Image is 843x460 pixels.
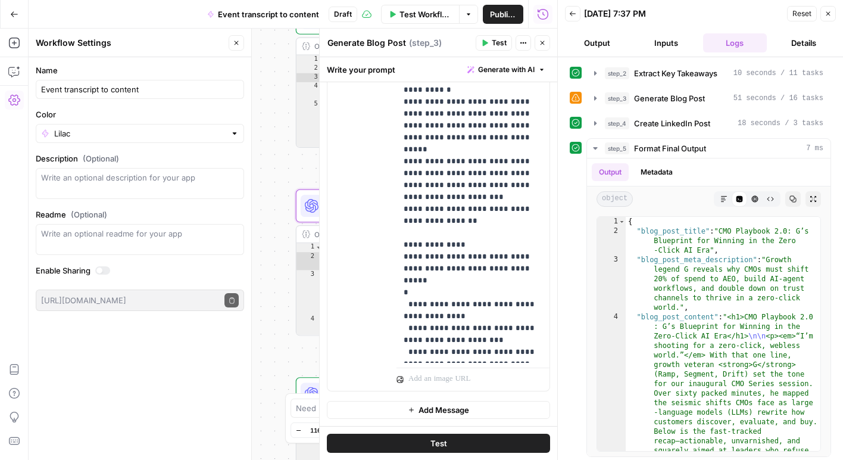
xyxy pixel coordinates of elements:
span: Publish [490,8,516,20]
div: 3 [597,255,626,312]
b: A few hours [29,43,85,53]
button: go back [8,5,30,27]
button: Test [476,35,512,51]
span: 7 ms [806,143,823,154]
div: Close [209,5,230,26]
span: Create LinkedIn Post [634,117,710,129]
button: 7 ms [587,139,830,158]
div: joined the conversation [51,93,203,104]
button: Generate with AI [463,62,550,77]
span: 18 seconds / 3 tasks [738,118,823,129]
button: Output [565,33,629,52]
label: Description [36,153,244,164]
div: LLM · O3Generate Blog PostStep 3Output{ "title":"CMO Playbook 2.0: G’s Blueprint for Winning in t... [296,189,510,336]
span: Test [492,38,507,48]
label: Color [36,108,244,120]
span: Toggle code folding, rows 1 through 28 [619,217,625,226]
span: step_5 [605,142,629,154]
div: 7 ms [587,158,830,456]
button: Event transcript to content [200,5,326,24]
button: Output [592,163,629,181]
button: Test Workflow [381,5,459,24]
div: 1 [597,217,626,226]
span: step_3 [605,92,629,104]
span: Extract Key Takeaways [634,67,717,79]
div: Steven says… [10,91,229,118]
div: Hey Ally! Small world AirOps. Using co-pilot is the best place to start! It's this little friendl... [19,125,186,195]
label: Enable Sharing [36,265,244,276]
div: Our usual reply time 🕒 [19,31,186,54]
div: 5 [296,100,327,235]
span: Test [430,437,447,449]
button: 18 seconds / 3 tasks [587,114,830,133]
img: Profile image for Fin [34,7,53,26]
button: Gif picker [38,390,47,400]
div: 3 [296,73,327,82]
div: Profile image for Steven [36,92,48,104]
span: Generate Blog Post [634,92,705,104]
div: 4 [296,82,327,100]
input: Untitled [41,83,239,95]
button: Emoji picker [18,390,28,400]
button: Add Message [327,401,550,419]
textarea: Message… [10,365,228,386]
div: Workflow Settings [36,37,225,49]
b: [PERSON_NAME] [51,94,118,102]
div: Steven says… [10,118,229,388]
span: Format Final Output [634,142,706,154]
h1: Fin [58,11,72,20]
span: ( step_3 ) [409,37,442,49]
button: Upload attachment [57,390,66,400]
span: Generate with AI [478,64,535,75]
span: object [597,191,633,207]
div: 2 [296,252,323,270]
div: 2 [296,64,327,73]
div: New messages divider [10,80,229,81]
span: 10 seconds / 11 tasks [733,68,823,79]
label: Readme [36,209,244,220]
div: 2 [597,226,626,255]
textarea: Generate Blog Post [327,37,406,49]
button: Send a message… [204,386,223,405]
label: Name [36,64,244,76]
input: Lilac [54,128,226,139]
button: 51 seconds / 16 tasks [587,89,830,108]
button: Inputs [634,33,698,52]
span: step_2 [605,67,629,79]
span: step_4 [605,117,629,129]
button: Publish [483,5,523,24]
button: Reset [787,6,817,21]
div: Extract Key TakeawaysOutput{ "takeaways":[ { "title":"Prepare for Zero-Click LLM -Driven Customer... [296,1,510,148]
button: Test [327,434,550,453]
button: Home [186,5,209,27]
button: Logs [703,33,767,52]
span: 116% [310,425,327,435]
div: Write your prompt [320,57,557,82]
div: 1 [296,55,327,64]
div: 3 [296,270,323,315]
span: Event transcript to content [218,8,319,20]
span: Reset [792,8,811,19]
span: (Optional) [71,209,107,220]
button: Details [772,33,836,52]
span: 51 seconds / 16 tasks [733,93,823,104]
button: 10 seconds / 11 tasks [587,64,830,83]
span: Draft [334,9,352,20]
span: Test Workflow [399,8,452,20]
span: Add Message [419,404,469,416]
div: Hey Ally!Small world AirOps.Using co-pilot is the best place to start! It's this little friendly ... [10,118,195,362]
span: (Optional) [83,153,119,164]
div: 1 [296,243,323,252]
button: Metadata [633,163,680,181]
